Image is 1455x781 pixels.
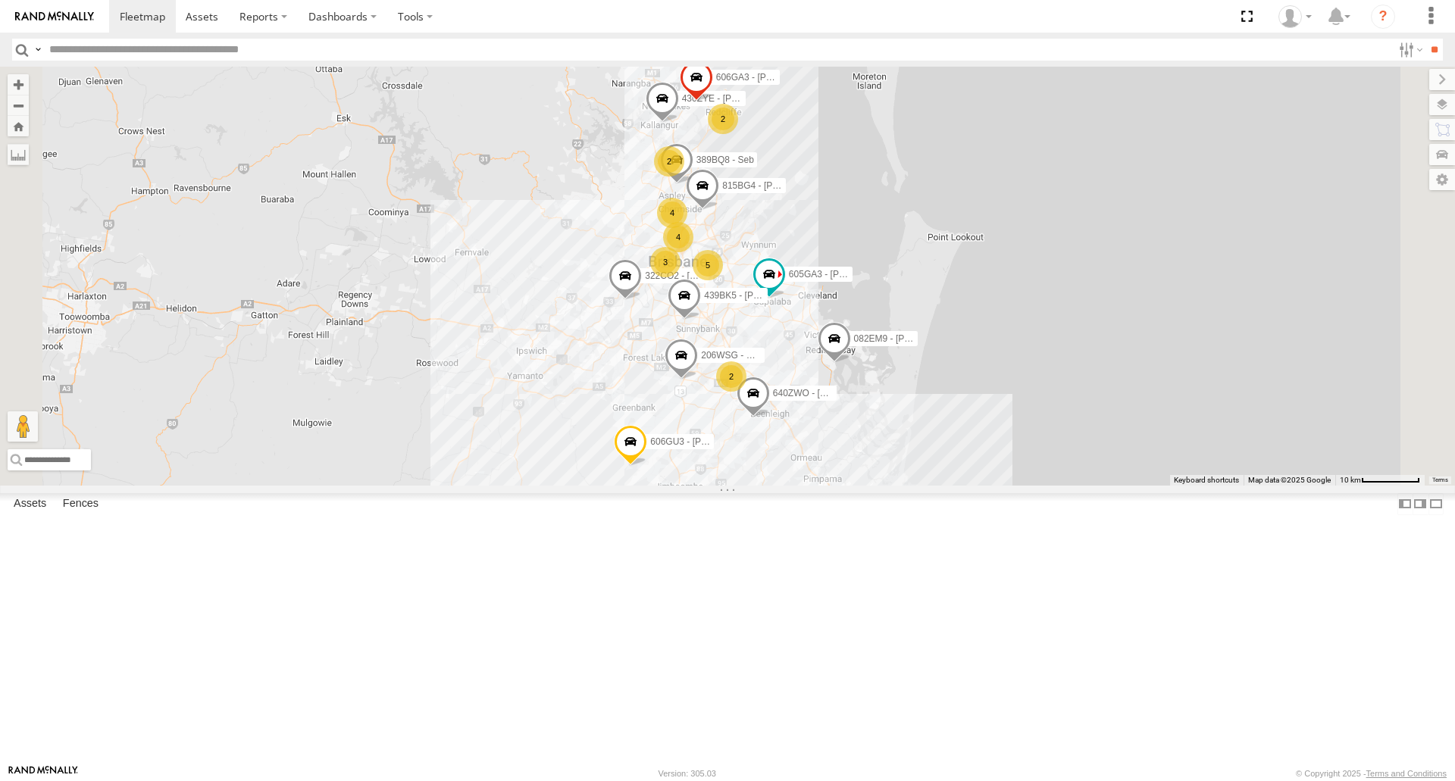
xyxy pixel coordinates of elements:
label: Measure [8,144,29,165]
span: Map data ©2025 Google [1248,476,1331,484]
span: 606GU3 - [PERSON_NAME] [650,436,767,447]
span: 606GA3 - [PERSON_NAME] [716,72,832,83]
label: Fences [55,494,106,515]
a: Terms and Conditions [1366,769,1447,778]
span: 439BK5 - [PERSON_NAME] [704,291,819,301]
span: 322CO2 - [GEOGRAPHIC_DATA] [645,271,781,282]
div: 4 [657,198,687,228]
div: Aaron Cluff [1273,5,1317,28]
span: 640ZWO - [PERSON_NAME] [773,388,892,398]
div: 2 [716,361,746,392]
button: Zoom out [8,95,29,116]
span: 389BQ8 - Seb [696,155,754,165]
div: 5 [693,250,723,280]
div: 4 [663,222,693,252]
a: Visit our Website [8,766,78,781]
label: Search Query [32,39,44,61]
button: Keyboard shortcuts [1174,475,1239,486]
span: 082EM9 - [PERSON_NAME] [854,334,971,345]
div: 2 [654,146,684,177]
label: Dock Summary Table to the Left [1397,493,1413,515]
span: 206WSG - Cage Ute [701,351,784,361]
img: rand-logo.svg [15,11,94,22]
i: ? [1371,5,1395,29]
div: Version: 305.03 [659,769,716,778]
span: 10 km [1340,476,1361,484]
label: Dock Summary Table to the Right [1413,493,1428,515]
label: Hide Summary Table [1428,493,1444,515]
button: Zoom Home [8,116,29,136]
button: Zoom in [8,74,29,95]
span: 430ZYE - [PERSON_NAME] [682,93,798,104]
span: 815BG4 - [PERSON_NAME] [722,181,838,192]
button: Drag Pegman onto the map to open Street View [8,411,38,442]
div: © Copyright 2025 - [1296,769,1447,778]
label: Map Settings [1429,169,1455,190]
button: Map scale: 10 km per 74 pixels [1335,475,1425,486]
div: 3 [650,247,681,277]
label: Search Filter Options [1393,39,1425,61]
a: Terms [1432,476,1448,483]
div: 2 [708,104,738,134]
span: 605GA3 - [PERSON_NAME] [789,269,905,280]
label: Assets [6,494,54,515]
